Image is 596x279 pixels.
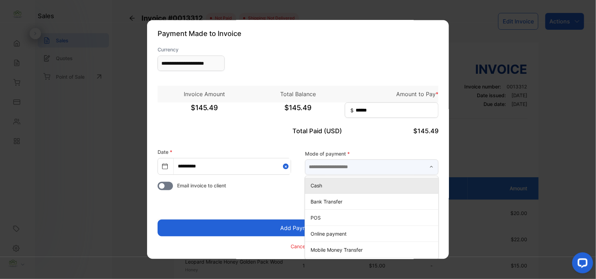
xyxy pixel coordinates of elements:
[283,159,291,174] button: Close
[291,243,307,250] p: Cancel
[177,182,226,189] span: Email invoice to client
[311,246,436,253] p: Mobile Money Transfer
[305,150,438,157] label: Mode of payment
[311,198,436,205] p: Bank Transfer
[158,29,438,39] p: Payment Made to Invoice
[158,46,225,53] label: Currency
[311,214,436,221] p: POS
[251,90,345,99] p: Total Balance
[158,220,438,237] button: Add Payment
[158,103,251,120] span: $145.49
[413,128,438,135] span: $145.49
[158,149,172,155] label: Date
[311,230,436,237] p: Online payment
[567,250,596,279] iframe: LiveChat chat widget
[350,107,354,114] span: $
[251,103,345,120] span: $145.49
[345,90,438,99] p: Amount to Pay
[311,182,436,189] p: Cash
[158,90,251,99] p: Invoice Amount
[251,127,345,136] p: Total Paid (USD)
